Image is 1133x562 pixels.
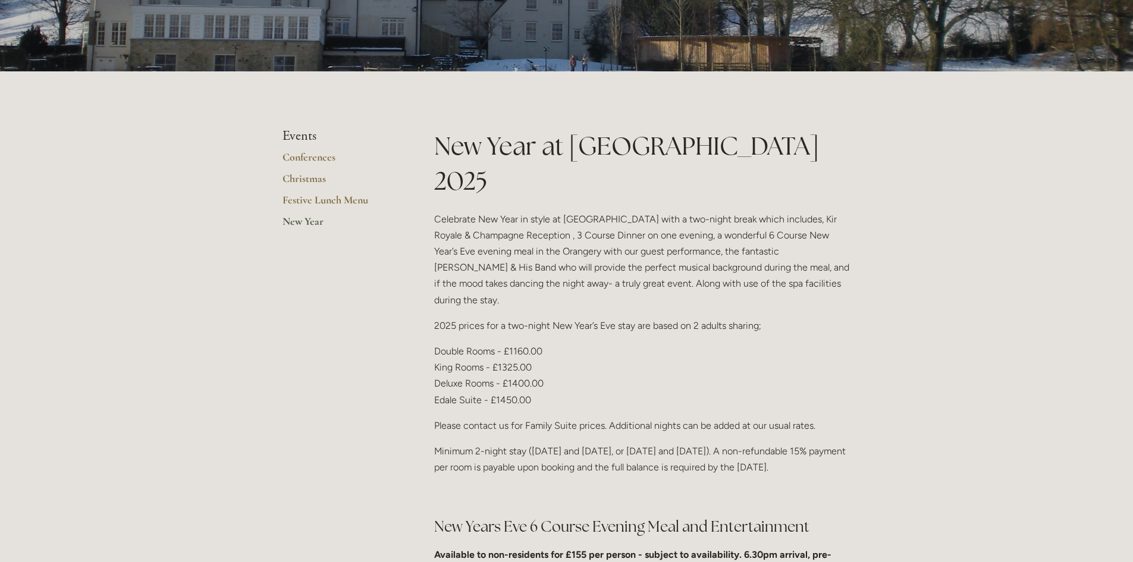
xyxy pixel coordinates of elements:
h2: New Years Eve 6 Course Evening Meal and Entertainment [434,516,851,537]
p: Minimum 2-night stay ([DATE] and [DATE], or [DATE] and [DATE]). A non-refundable 15% payment per ... [434,443,851,475]
a: New Year [283,215,396,236]
p: Please contact us for Family Suite prices. Additional nights can be added at our usual rates. [434,417,851,434]
a: Festive Lunch Menu [283,193,396,215]
p: Double Rooms - £1160.00 King Rooms - £1325.00 Deluxe Rooms - £1400.00 Edale Suite - £1450.00 [434,343,851,408]
a: Conferences [283,150,396,172]
p: 2025 prices for a two-night New Year’s Eve stay are based on 2 adults sharing; [434,318,851,334]
a: Christmas [283,172,396,193]
li: Events [283,128,396,144]
p: Celebrate New Year in style at [GEOGRAPHIC_DATA] with a two-night break which includes, Kir Royal... [434,211,851,308]
h1: New Year at [GEOGRAPHIC_DATA] 2025 [434,128,851,199]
